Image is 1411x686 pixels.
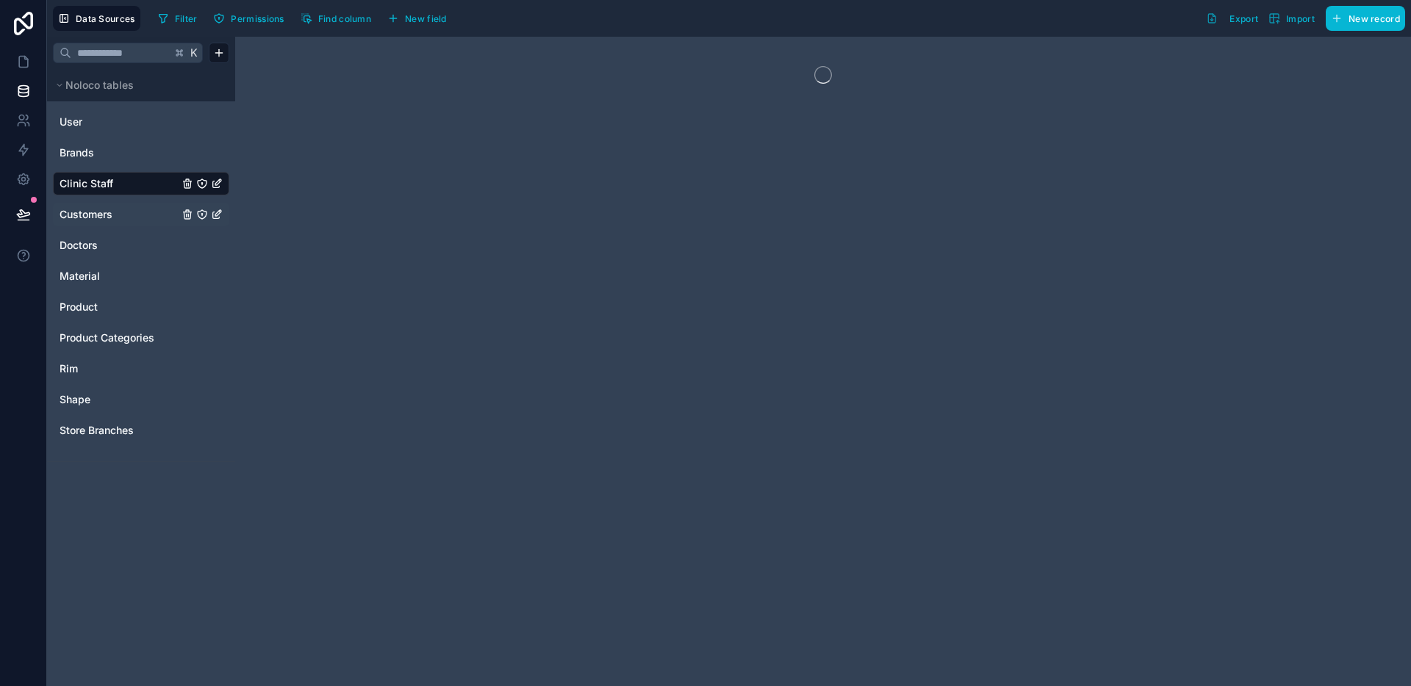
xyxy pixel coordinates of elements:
span: Store Branches [60,423,134,438]
a: Shape [60,392,179,407]
button: Data Sources [53,6,140,31]
span: Export [1229,13,1258,24]
div: Customers [53,203,229,226]
span: Noloco tables [65,78,134,93]
button: Noloco tables [53,75,220,95]
span: Product [60,300,98,314]
span: Product Categories [60,331,154,345]
div: Rim [53,357,229,380]
a: Brands [60,145,179,160]
span: Doctors [60,238,98,253]
a: Doctors [60,238,179,253]
span: Data Sources [76,13,135,24]
div: Brands [53,141,229,165]
a: User [60,115,179,129]
span: Import [1286,13,1315,24]
button: Find column [295,7,376,29]
a: Permissions [208,7,295,29]
div: Store Branches [53,419,229,442]
span: Rim [60,361,78,376]
span: K [189,48,199,58]
button: Export [1201,6,1263,31]
a: Rim [60,361,179,376]
span: Filter [175,13,198,24]
span: Brands [60,145,94,160]
span: New record [1349,13,1400,24]
button: Permissions [208,7,289,29]
button: New field [382,7,452,29]
a: Store Branches [60,423,179,438]
div: Doctors [53,234,229,257]
div: Product [53,295,229,319]
a: Customers [60,207,179,222]
a: New record [1320,6,1405,31]
div: User [53,110,229,134]
div: Clinic Staff [53,172,229,195]
div: Material [53,264,229,288]
span: Shape [60,392,90,407]
span: User [60,115,82,129]
div: Product Categories [53,326,229,350]
span: Material [60,269,100,284]
a: Product Categories [60,331,179,345]
a: Material [60,269,179,284]
button: New record [1326,6,1405,31]
button: Import [1263,6,1320,31]
span: Customers [60,207,112,222]
span: Clinic Staff [60,176,113,191]
a: Product [60,300,179,314]
button: Filter [152,7,203,29]
span: Permissions [231,13,284,24]
div: Shape [53,388,229,411]
span: New field [405,13,447,24]
span: Find column [318,13,371,24]
a: Clinic Staff [60,176,179,191]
